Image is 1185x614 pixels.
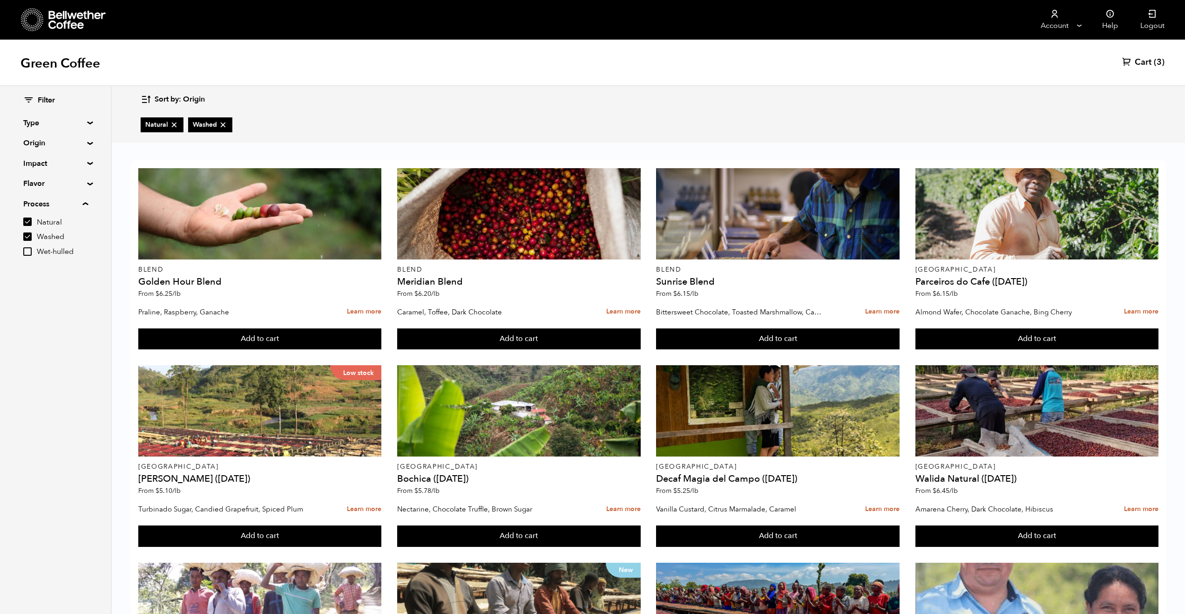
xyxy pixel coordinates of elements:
[915,464,1158,470] p: [GEOGRAPHIC_DATA]
[915,305,1081,319] p: Almond Wafer, Chocolate Ganache, Bing Cherry
[23,178,88,189] summary: Flavor
[20,55,100,72] h1: Green Coffee
[656,305,821,319] p: Bittersweet Chocolate, Toasted Marshmallow, Candied Orange, Praline
[949,486,958,495] span: /lb
[23,117,88,129] summary: Type
[138,328,381,350] button: Add to cart
[23,137,88,149] summary: Origin
[915,486,958,495] span: From
[397,328,640,350] button: Add to cart
[656,266,899,273] p: Blend
[656,289,698,298] span: From
[397,502,562,516] p: Nectarine, Chocolate Truffle, Brown Sugar
[673,289,677,298] span: $
[155,95,205,105] span: Sort by: Origin
[690,486,698,495] span: /lb
[156,289,181,298] bdi: 6.25
[673,486,698,495] bdi: 5.25
[156,486,159,495] span: $
[915,277,1158,287] h4: Parceiros do Cafe ([DATE])
[1124,302,1158,322] a: Learn more
[414,486,418,495] span: $
[138,277,381,287] h4: Golden Hour Blend
[138,502,304,516] p: Turbinado Sugar, Candied Grapefruit, Spiced Plum
[347,499,381,519] a: Learn more
[1154,57,1165,68] span: (3)
[656,525,899,547] button: Add to cart
[915,474,1158,484] h4: Walida Natural ([DATE])
[915,266,1158,273] p: [GEOGRAPHIC_DATA]
[865,499,900,519] a: Learn more
[397,486,440,495] span: From
[156,289,159,298] span: $
[656,464,899,470] p: [GEOGRAPHIC_DATA]
[397,464,640,470] p: [GEOGRAPHIC_DATA]
[673,486,677,495] span: $
[431,289,440,298] span: /lb
[172,486,181,495] span: /lb
[138,525,381,547] button: Add to cart
[145,120,179,130] span: Natural
[138,464,381,470] p: [GEOGRAPHIC_DATA]
[1122,57,1165,68] a: Cart (3)
[37,218,88,228] span: Natural
[431,486,440,495] span: /lb
[656,277,899,287] h4: Sunrise Blend
[397,289,440,298] span: From
[949,289,958,298] span: /lb
[933,289,936,298] span: $
[397,525,640,547] button: Add to cart
[138,474,381,484] h4: [PERSON_NAME] ([DATE])
[156,486,181,495] bdi: 5.10
[933,486,936,495] span: $
[138,486,181,495] span: From
[656,486,698,495] span: From
[172,289,181,298] span: /lb
[193,120,228,130] span: Washed
[37,232,88,242] span: Washed
[915,328,1158,350] button: Add to cart
[37,247,88,257] span: Wet-hulled
[915,525,1158,547] button: Add to cart
[23,247,32,256] input: Wet-hulled
[1124,499,1158,519] a: Learn more
[23,218,32,226] input: Natural
[606,563,641,578] p: New
[23,198,88,210] summary: Process
[656,328,899,350] button: Add to cart
[606,499,641,519] a: Learn more
[1135,57,1151,68] span: Cart
[933,486,958,495] bdi: 6.45
[414,486,440,495] bdi: 5.78
[915,289,958,298] span: From
[397,305,562,319] p: Caramel, Toffee, Dark Chocolate
[38,96,55,106] span: Filter
[23,232,32,241] input: Washed
[138,289,181,298] span: From
[656,502,821,516] p: Vanilla Custard, Citrus Marmalade, Caramel
[865,302,900,322] a: Learn more
[141,89,205,110] button: Sort by: Origin
[397,266,640,273] p: Blend
[397,277,640,287] h4: Meridian Blend
[397,474,640,484] h4: Bochica ([DATE])
[138,305,304,319] p: Praline, Raspberry, Ganache
[690,289,698,298] span: /lb
[347,302,381,322] a: Learn more
[138,266,381,273] p: Blend
[673,289,698,298] bdi: 6.15
[330,365,381,380] p: Low stock
[414,289,440,298] bdi: 6.20
[23,158,88,169] summary: Impact
[606,302,641,322] a: Learn more
[656,474,899,484] h4: Decaf Magia del Campo ([DATE])
[138,365,381,457] a: Low stock
[933,289,958,298] bdi: 6.15
[414,289,418,298] span: $
[915,502,1081,516] p: Amarena Cherry, Dark Chocolate, Hibiscus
